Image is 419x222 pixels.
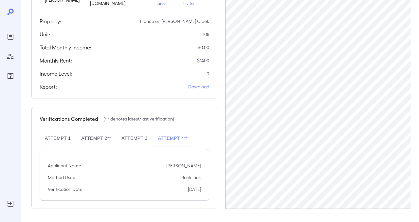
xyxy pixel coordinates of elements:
[153,131,193,146] button: Attempt 4**
[76,131,116,146] button: Attempt 2**
[40,17,61,25] h5: Property:
[166,162,201,169] p: [PERSON_NAME]
[40,131,76,146] button: Attempt 1
[198,44,209,51] p: $ 0.00
[140,18,209,25] p: France on [PERSON_NAME] Creek
[188,83,209,90] a: Download
[40,83,57,91] h5: Report:
[197,57,209,64] p: $ 1400
[207,70,209,77] p: 0
[181,174,201,181] p: Bank Link
[48,186,82,193] p: Verification Date
[5,71,16,81] div: FAQ
[103,116,174,122] p: (** denotes latest/last verification)
[40,70,72,78] h5: Income Level:
[40,44,91,51] h5: Total Monthly Income:
[48,174,75,181] p: Method Used
[5,31,16,42] div: Reports
[5,51,16,62] div: Manage Users
[5,198,16,209] div: Log Out
[40,115,98,123] h5: Verifications Completed
[40,30,50,38] h5: Unit:
[188,186,201,193] p: [DATE]
[116,131,153,146] button: Attempt 3
[40,57,72,65] h5: Monthly Rent:
[48,162,81,169] p: Applicant Name
[203,31,209,38] p: 108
